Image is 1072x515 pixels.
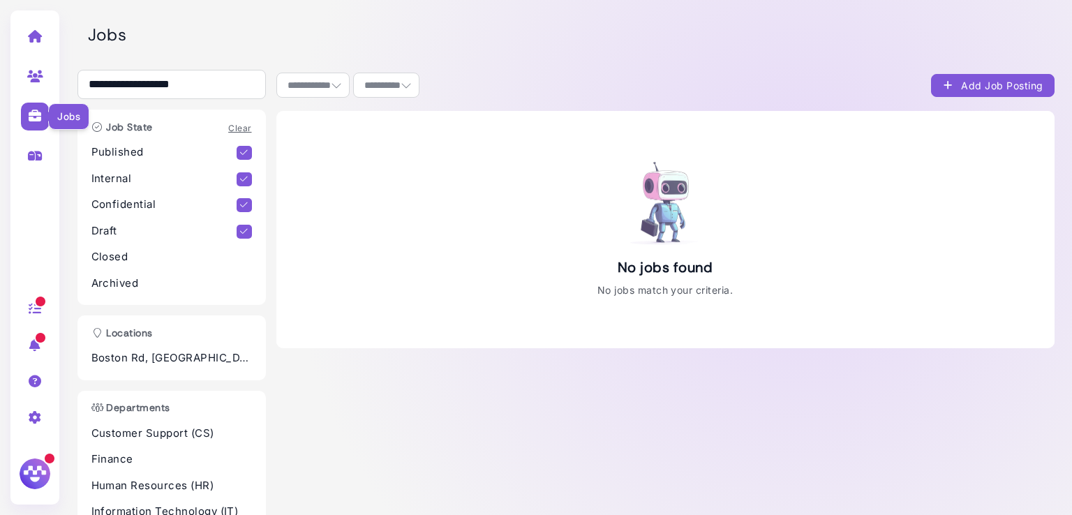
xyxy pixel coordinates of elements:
[630,162,700,246] img: Robot in business suit
[618,259,713,276] h2: No jobs found
[91,197,237,213] p: Confidential
[91,426,252,442] p: Customer Support (CS)
[942,78,1043,93] div: Add Job Posting
[91,478,252,494] p: Human Resources (HR)
[17,456,52,491] img: Megan
[88,25,1055,45] h2: Jobs
[228,123,251,133] a: Clear
[931,74,1055,97] button: Add Job Posting
[84,121,160,133] h3: Job State
[91,276,252,292] p: Archived
[91,350,252,366] p: Boston Rd, [GEOGRAPHIC_DATA], [GEOGRAPHIC_DATA]
[91,144,237,161] p: Published
[13,97,57,133] a: Jobs
[48,103,89,130] div: Jobs
[84,327,160,339] h3: Locations
[84,402,177,414] h3: Departments
[91,171,237,187] p: Internal
[91,451,252,468] p: Finance
[597,283,733,297] p: No jobs match your criteria.
[91,249,252,265] p: Closed
[91,223,237,239] p: Draft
